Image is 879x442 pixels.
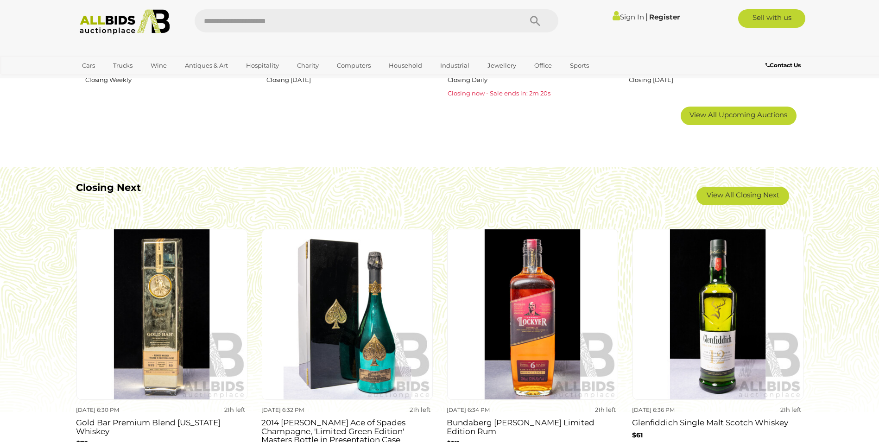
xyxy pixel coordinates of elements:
strong: 21h left [595,406,616,413]
img: 2014 Armand De Brignac Ace of Spades Champagne, 'Limited Green Edition' Masters Bottle in Present... [262,229,433,400]
a: Wine [145,58,173,73]
span: Closing now - Sale ends in: 2m 20s [448,89,550,97]
a: Trucks [107,58,139,73]
a: Sell with us [738,9,805,28]
b: Contact Us [765,62,801,69]
button: Search [512,9,558,32]
a: View All Closing Next [696,187,789,205]
span: View All Upcoming Auctions [689,110,787,119]
b: Closing Next [76,182,141,193]
a: Contact Us [765,60,803,70]
img: Bundaberg Darren Lockyer Limited Edition Rum [447,229,618,400]
img: Allbids.com.au [75,9,175,35]
a: Sign In [613,13,644,21]
img: Glenfiddich Single Malt Scotch Whiskey [632,229,803,400]
a: Register [649,13,680,21]
a: Computers [331,58,377,73]
span: | [645,12,648,22]
a: Antiques & Art [179,58,234,73]
a: Charity [291,58,325,73]
div: [DATE] 6:34 PM [447,405,529,415]
a: Cars [76,58,101,73]
a: [GEOGRAPHIC_DATA] [76,73,154,88]
h3: Bundaberg [PERSON_NAME] Limited Edition Rum [447,416,618,436]
p: Closing [DATE] [266,75,429,85]
a: Hospitality [240,58,285,73]
a: Industrial [434,58,475,73]
a: Jewellery [481,58,522,73]
div: [DATE] 6:30 PM [76,405,158,415]
strong: 21h left [224,406,245,413]
b: $61 [632,431,643,439]
p: Closing [DATE] [629,75,791,85]
a: Household [383,58,428,73]
a: View All Upcoming Auctions [681,107,797,125]
div: [DATE] 6:36 PM [632,405,715,415]
img: Gold Bar Premium Blend California Whiskey [76,229,247,400]
strong: 21h left [780,406,801,413]
h3: Gold Bar Premium Blend [US_STATE] Whiskey [76,416,247,436]
a: Office [528,58,558,73]
a: Sports [564,58,595,73]
p: Closing Daily [448,75,610,85]
p: Closing Weekly [85,75,248,85]
div: [DATE] 6:32 PM [261,405,344,415]
strong: 21h left [410,406,430,413]
h3: Glenfiddich Single Malt Scotch Whiskey [632,416,803,427]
